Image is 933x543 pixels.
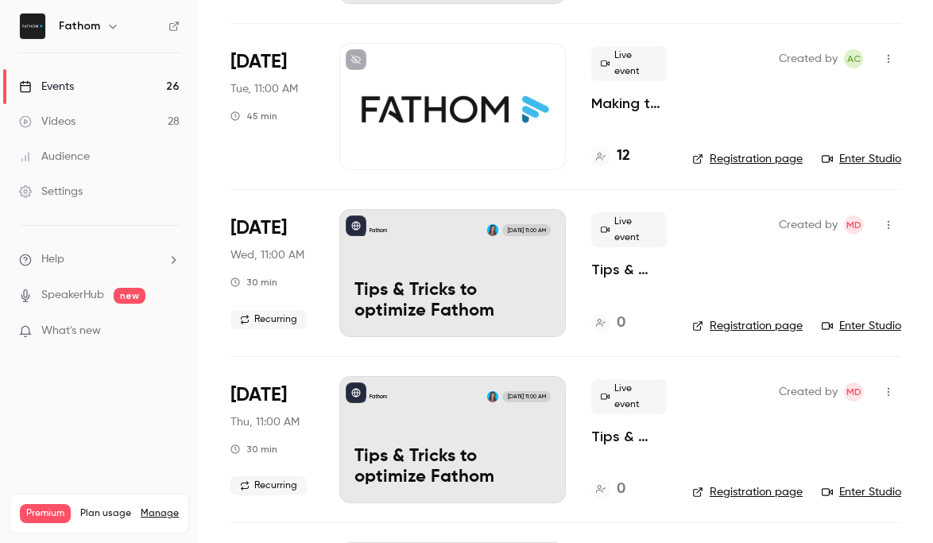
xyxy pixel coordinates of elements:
div: 30 min [230,443,277,456]
div: 30 min [230,276,277,289]
a: Tips & Tricks to optimize FathomFathomRaychel Balatero[DATE] 11:00 AMTips & Tricks to optimize Fa... [339,209,566,336]
a: 0 [591,479,625,500]
span: Live event [591,379,667,414]
span: new [114,288,145,304]
span: MD [846,382,861,401]
a: Enter Studio [822,151,901,167]
iframe: Noticeable Trigger [161,324,180,339]
span: [DATE] 11:00 AM [502,391,550,402]
span: Alli Cebular [844,49,863,68]
span: Thu, 11:00 AM [230,414,300,430]
a: SpeakerHub [41,287,104,304]
div: Sep 23 Tue, 11:00 AM (America/Chicago) [230,43,314,170]
a: Enter Studio [822,484,901,500]
p: Fathom [370,227,387,235]
a: Tips & Tricks to optimize FathomFathomRaychel Balatero[DATE] 11:00 AMTips & Tricks to optimize Fa... [339,376,566,503]
span: Recurring [230,310,307,329]
span: Live event [591,46,667,81]
div: Videos [19,114,75,130]
div: Sep 24 Wed, 12:00 PM (America/Toronto) [230,209,314,336]
span: [DATE] 11:00 AM [502,224,550,235]
span: Recurring [230,476,307,495]
a: Registration page [692,484,803,500]
p: Tips & Tricks to optimize Fathom [354,447,551,488]
img: Raychel Balatero [487,391,498,402]
a: 0 [591,312,625,334]
a: Manage [141,507,179,520]
span: [DATE] [230,382,287,408]
div: 45 min [230,110,277,122]
span: Created by [779,215,838,235]
a: Registration page [692,318,803,334]
div: Sep 25 Thu, 12:00 PM (America/Toronto) [230,376,314,503]
a: Making the Most of Fathom: From Setup to Success [591,94,667,113]
span: [DATE] [230,49,287,75]
li: help-dropdown-opener [19,251,180,268]
span: MD [846,215,861,235]
div: Settings [19,184,83,200]
span: Tue, 11:00 AM [230,81,298,97]
span: Live event [591,212,667,247]
div: Events [19,79,74,95]
h4: 0 [617,312,625,334]
a: Registration page [692,151,803,167]
h4: 0 [617,479,625,500]
p: Tips & Tricks to optimize Fathom [354,281,551,322]
span: Created by [779,49,838,68]
a: Tips & Tricks to optimize Fathom [591,427,667,446]
span: AC [847,49,861,68]
a: 12 [591,145,630,167]
h4: 12 [617,145,630,167]
span: Plan usage [80,507,131,520]
a: Enter Studio [822,318,901,334]
span: Created by [779,382,838,401]
div: Audience [19,149,90,165]
img: Raychel Balatero [487,224,498,235]
span: Michelle Dizon [844,382,863,401]
p: Fathom [370,393,387,401]
span: Premium [20,504,71,523]
h6: Fathom [59,18,100,34]
a: Tips & Tricks to optimize Fathom [591,260,667,279]
span: Help [41,251,64,268]
span: Wed, 11:00 AM [230,247,304,263]
span: What's new [41,323,101,339]
span: Michelle Dizon [844,215,863,235]
span: [DATE] [230,215,287,241]
img: Fathom [20,14,45,39]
